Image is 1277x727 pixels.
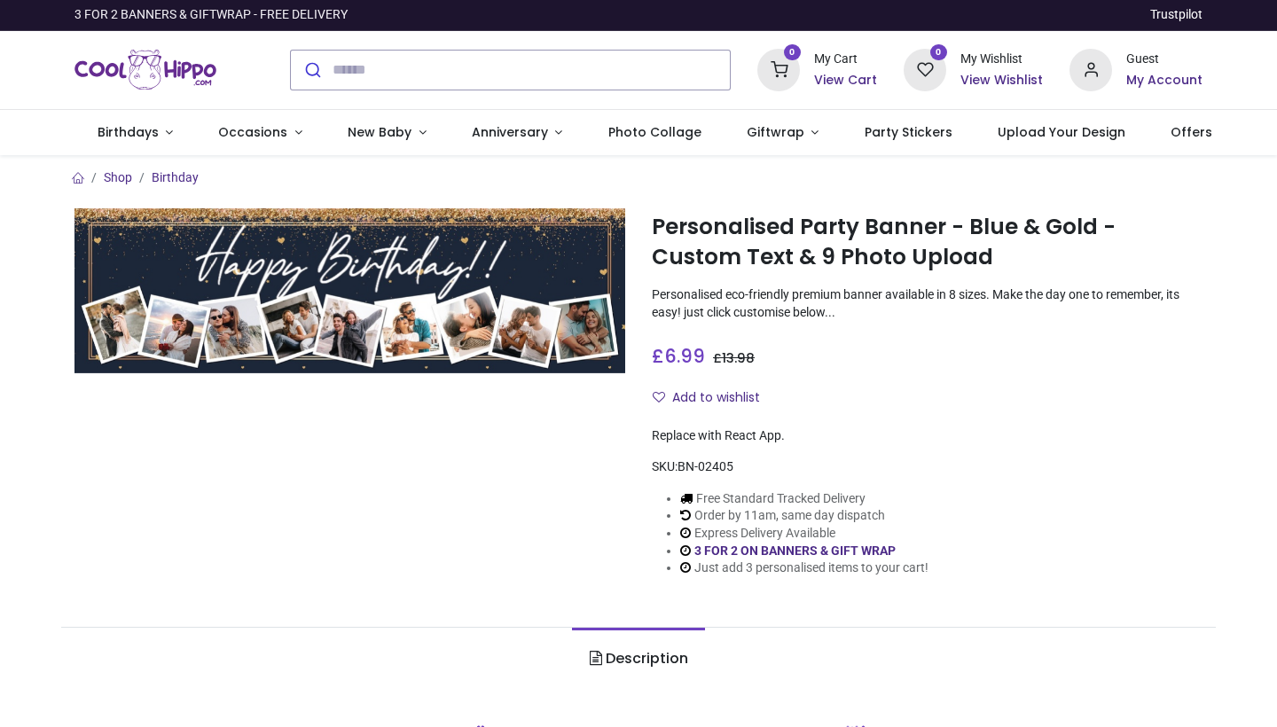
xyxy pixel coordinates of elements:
[652,427,1203,445] div: Replace with React App.
[904,61,946,75] a: 0
[678,459,733,473] span: BN-02405
[680,507,928,525] li: Order by 11am, same day dispatch
[1126,51,1203,68] div: Guest
[652,212,1203,273] h1: Personalised Party Banner - Blue & Gold - Custom Text & 9 Photo Upload
[572,628,704,690] a: Description
[722,349,755,367] span: 13.98
[652,343,705,369] span: £
[930,44,947,61] sup: 0
[74,45,216,95] a: Logo of Cool Hippo
[74,110,196,156] a: Birthdays
[865,123,952,141] span: Party Stickers
[348,123,411,141] span: New Baby
[960,51,1043,68] div: My Wishlist
[74,45,216,95] img: Cool Hippo
[960,72,1043,90] a: View Wishlist
[608,123,701,141] span: Photo Collage
[680,490,928,508] li: Free Standard Tracked Delivery
[652,286,1203,321] p: Personalised eco-friendly premium banner available in 8 sizes. Make the day one to remember, its ...
[653,391,665,403] i: Add to wishlist
[1150,6,1203,24] a: Trustpilot
[664,343,705,369] span: 6.99
[652,383,775,413] button: Add to wishlistAdd to wishlist
[814,72,877,90] a: View Cart
[694,543,896,558] a: 3 FOR 2 ON BANNERS & GIFT WRAP
[218,123,287,141] span: Occasions
[104,170,132,184] a: Shop
[680,559,928,577] li: Just add 3 personalised items to your cart!
[152,170,199,184] a: Birthday
[652,458,1203,476] div: SKU:
[998,123,1125,141] span: Upload Your Design
[325,110,450,156] a: New Baby
[98,123,159,141] span: Birthdays
[291,51,333,90] button: Submit
[472,123,548,141] span: Anniversary
[784,44,801,61] sup: 0
[814,51,877,68] div: My Cart
[1126,72,1203,90] a: My Account
[680,525,928,543] li: Express Delivery Available
[757,61,800,75] a: 0
[196,110,325,156] a: Occasions
[74,6,348,24] div: 3 FOR 2 BANNERS & GIFTWRAP - FREE DELIVERY
[747,123,804,141] span: Giftwrap
[1171,123,1212,141] span: Offers
[449,110,585,156] a: Anniversary
[713,349,755,367] span: £
[74,208,625,373] img: Personalised Party Banner - Blue & Gold - Custom Text & 9 Photo Upload
[724,110,842,156] a: Giftwrap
